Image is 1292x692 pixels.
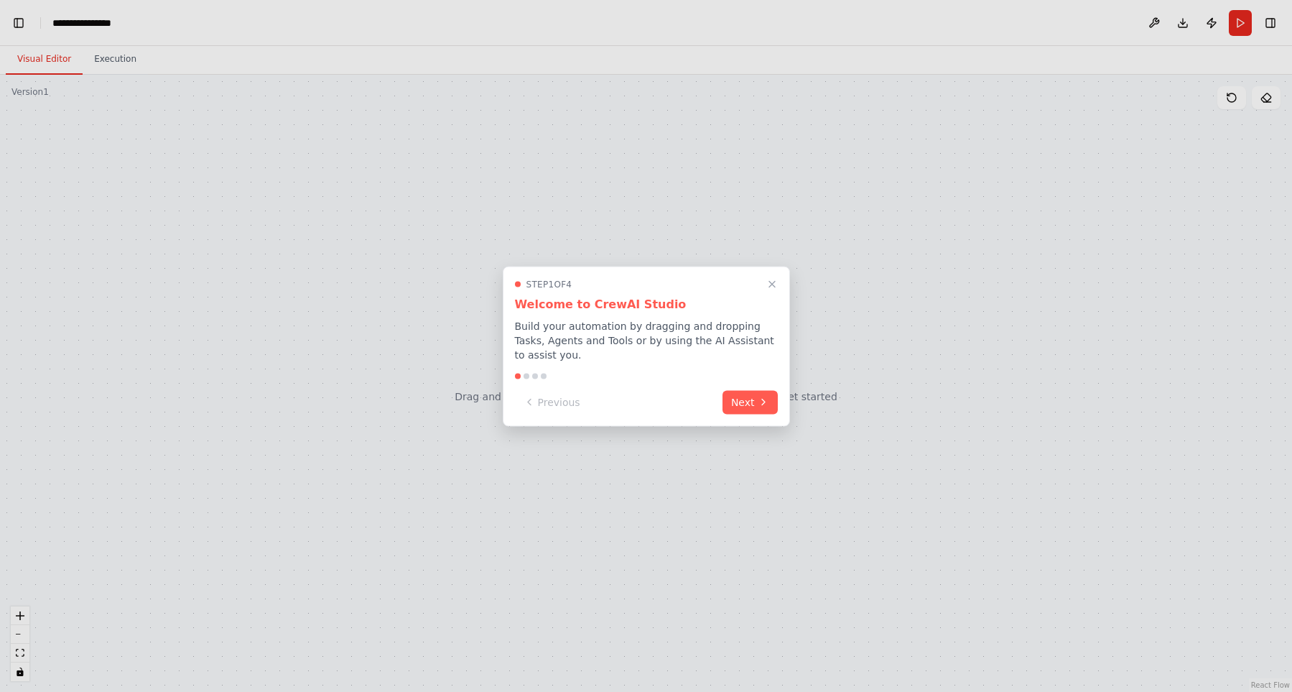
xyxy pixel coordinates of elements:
span: Step 1 of 4 [526,278,572,290]
button: Next [722,390,778,414]
p: Build your automation by dragging and dropping Tasks, Agents and Tools or by using the AI Assista... [515,318,778,361]
h3: Welcome to CrewAI Studio [515,295,778,313]
button: Hide left sidebar [9,13,29,33]
button: Close walkthrough [763,275,781,292]
button: Previous [515,390,589,414]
